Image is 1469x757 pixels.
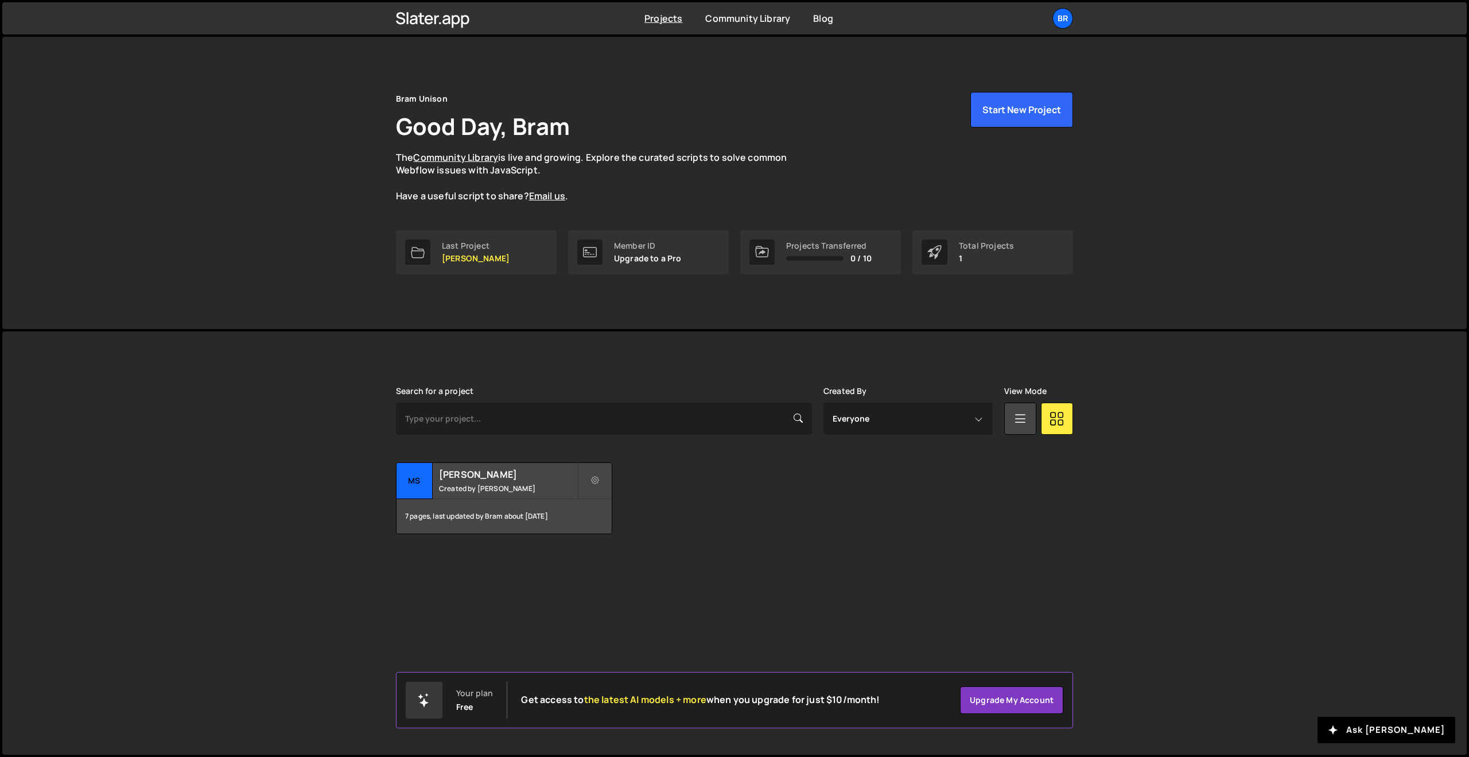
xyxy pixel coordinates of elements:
div: MS [397,463,433,499]
div: Your plan [456,689,493,698]
span: 0 / 10 [850,254,872,263]
a: Upgrade my account [960,686,1063,714]
input: Type your project... [396,403,812,435]
div: Member ID [614,241,682,250]
div: Last Project [442,241,510,250]
a: Last Project [PERSON_NAME] [396,230,557,274]
h2: Get access to when you upgrade for just $10/month! [521,694,880,705]
a: Community Library [705,12,790,25]
button: Start New Project [970,92,1073,128]
a: MS [PERSON_NAME] Created by [PERSON_NAME] 7 pages, last updated by Bram about [DATE] [396,462,612,534]
button: Ask [PERSON_NAME] [1318,717,1455,743]
label: Created By [823,387,867,396]
p: Upgrade to a Pro [614,254,682,263]
div: Total Projects [959,241,1014,250]
small: Created by [PERSON_NAME] [439,484,577,493]
label: View Mode [1004,387,1047,396]
a: Community Library [413,151,498,164]
a: Br [1052,8,1073,29]
div: Free [456,702,473,712]
div: Bram Unison [396,92,448,106]
h2: [PERSON_NAME] [439,468,577,481]
p: [PERSON_NAME] [442,254,510,263]
div: 7 pages, last updated by Bram about [DATE] [397,499,612,534]
a: Blog [813,12,833,25]
a: Email us [529,190,565,202]
a: Projects [644,12,682,25]
div: Projects Transferred [786,241,872,250]
p: 1 [959,254,1014,263]
p: The is live and growing. Explore the curated scripts to solve common Webflow issues with JavaScri... [396,151,809,203]
h1: Good Day, Bram [396,110,570,142]
label: Search for a project [396,387,473,396]
span: the latest AI models + more [584,693,706,706]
